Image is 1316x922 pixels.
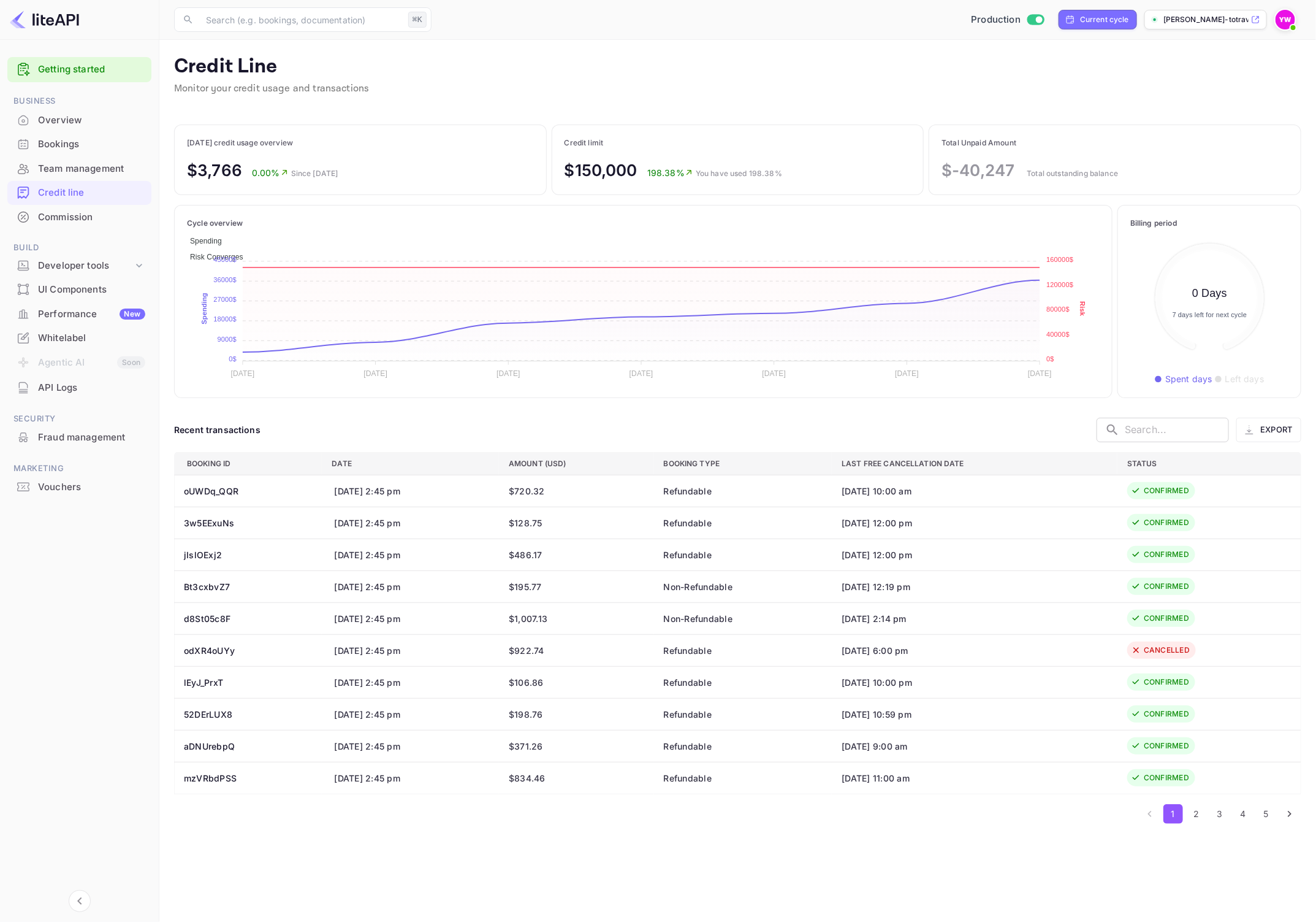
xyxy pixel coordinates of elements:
th: mzVRbdPSS [175,762,322,794]
div: Vouchers [7,475,151,499]
div: Team management [38,162,145,176]
div: CONFIRMED [1144,581,1189,592]
span: Production [972,13,1021,27]
div: Refundable [664,485,712,497]
p: 198.38% [647,166,693,179]
div: Recent transactions [174,423,261,436]
div: API Logs [7,376,151,400]
p: Credit Line [174,55,369,79]
th: Date [322,452,499,475]
div: API Logs [38,381,145,395]
p: ● Spent days [1155,372,1212,385]
tspan: [DATE] [231,369,255,377]
div: Bookings [7,133,151,156]
div: Credit line [7,181,151,205]
div: $195.77 [509,580,542,593]
span: Security [7,412,151,426]
div: Bookings [38,137,145,152]
div: UI Components [38,283,145,297]
span: Spending [190,237,222,245]
div: Developer tools [38,259,133,273]
th: 3w5EExuNs [175,507,322,539]
tspan: 40000$ [1046,330,1070,337]
div: Refundable [664,548,712,561]
div: [DATE] 6:00 pm [842,644,908,657]
img: LiteAPI logo [10,10,79,29]
button: page 1 [1163,804,1183,824]
div: $1,007.13 [509,612,547,625]
div: Credit line [38,186,145,200]
tspan: [DATE] [895,369,919,377]
a: Whitelabel [7,326,151,349]
input: Search... [1125,418,1229,442]
div: $922.74 [509,644,544,657]
div: Overview [7,109,151,133]
tspan: 120000$ [1046,280,1073,288]
th: odXR4oUYy [175,634,322,666]
div: Getting started [7,57,151,82]
p: $150,000 [565,158,637,182]
div: Developer tools [7,255,151,277]
p: Cycle overview [187,218,1100,229]
div: $128.75 [509,517,542,529]
div: Refundable [664,517,712,529]
p: Total outstanding balance [1027,168,1119,179]
div: CONFIRMED [1144,485,1189,496]
text: Spending [200,293,208,324]
table: a dense table [174,452,1301,794]
div: [DATE] 2:45 pm [334,580,489,593]
tspan: 160000$ [1046,256,1073,263]
tspan: [DATE] [629,369,653,377]
div: CONFIRMED [1144,772,1189,783]
div: Refundable [664,708,712,721]
div: [DATE] 2:45 pm [334,676,489,689]
div: [DATE] 12:00 pm [842,548,912,561]
div: [DATE] 12:19 pm [842,580,910,593]
p: $3,766 [187,158,242,182]
tspan: [DATE] [763,369,786,377]
th: aDNUrebpQ [175,730,322,762]
div: [DATE] 2:45 pm [334,517,489,529]
tspan: [DATE] [363,369,387,377]
button: Export [1236,418,1301,442]
p: ● Left days [1215,372,1265,385]
div: Non-Refundable [664,580,733,593]
div: CONFIRMED [1144,677,1189,688]
div: [DATE] 2:45 pm [334,740,489,753]
button: Go to page 3 [1210,804,1230,824]
p: 0.00% [252,166,289,179]
a: API Logs [7,376,151,399]
tspan: 9000$ [218,336,237,343]
p: Billing period [1130,218,1288,229]
div: Switch to Sandbox mode [967,13,1049,27]
th: Booking Type [654,452,832,475]
th: Status [1117,452,1301,475]
div: Whitelabel [7,326,151,350]
tspan: [DATE] [1028,369,1052,377]
div: Refundable [664,644,712,657]
div: CONFIRMED [1144,517,1189,528]
button: Collapse navigation [69,890,91,912]
tspan: 45000$ [213,256,237,263]
div: Overview [38,113,145,128]
tspan: 0$ [229,355,237,363]
th: Last free cancellation date [832,452,1117,475]
th: Amount (USD) [499,452,654,475]
button: Go to page 2 [1187,804,1206,824]
div: Commission [38,210,145,225]
div: [DATE] 2:14 pm [842,612,907,625]
div: UI Components [7,278,151,302]
div: Fraud management [7,426,151,450]
th: lEyJ_PrxT [175,666,322,698]
p: Total Unpaid Amount [941,137,1118,148]
p: [PERSON_NAME]-totravel... [1163,14,1249,25]
nav: pagination navigation [1138,804,1301,824]
span: Risk Converges [190,253,243,261]
div: Refundable [664,676,712,689]
div: [DATE] 11:00 am [842,772,910,785]
th: Bt3cxbvZ7 [175,570,322,602]
tspan: [DATE] [496,369,520,377]
div: [DATE] 9:00 am [842,740,908,753]
p: $-40,247 [941,158,1014,182]
button: Go to page 5 [1257,804,1276,824]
